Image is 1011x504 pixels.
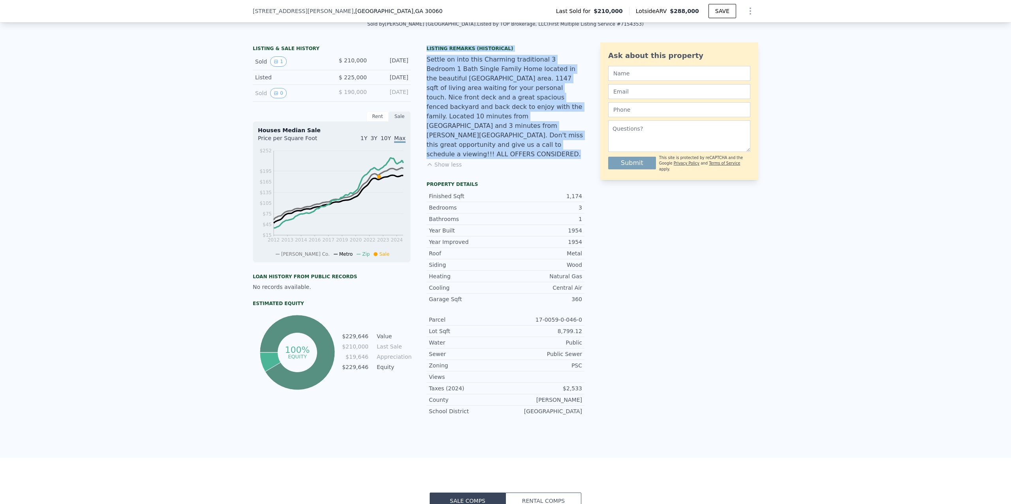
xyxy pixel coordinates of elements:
div: Year Improved [429,238,505,246]
tspan: 2019 [336,237,348,243]
span: , [GEOGRAPHIC_DATA] [353,7,443,15]
td: Last Sale [375,342,411,351]
div: Garage Sqft [429,295,505,303]
span: Lotside ARV [636,7,670,15]
div: Sold [255,88,325,98]
div: 1954 [505,238,582,246]
tspan: $135 [259,190,272,195]
div: County [429,396,505,404]
div: Sold by [PERSON_NAME] [GEOGRAPHIC_DATA] . [367,21,477,27]
span: $ 225,000 [339,74,367,81]
div: Water [429,339,505,347]
td: $229,646 [342,363,369,371]
div: Property details [427,181,584,187]
div: Heating [429,272,505,280]
span: [PERSON_NAME] Co. [281,251,330,257]
span: $ 190,000 [339,89,367,95]
tspan: equity [288,353,307,359]
div: This site is protected by reCAPTCHA and the Google and apply. [659,155,750,172]
tspan: 2014 [295,237,307,243]
span: $288,000 [670,8,699,14]
span: Last Sold for [556,7,594,15]
tspan: $45 [263,222,272,227]
button: View historical data [270,88,287,98]
button: SAVE [708,4,736,18]
span: $ 210,000 [339,57,367,64]
div: Sewer [429,350,505,358]
div: School District [429,407,505,415]
input: Phone [608,102,750,117]
div: Finished Sqft [429,192,505,200]
span: Sale [379,251,389,257]
tspan: 2022 [363,237,376,243]
span: Metro [339,251,353,257]
div: Rent [366,111,389,122]
div: 8,799.12 [505,327,582,335]
div: Public [505,339,582,347]
div: 3 [505,204,582,212]
div: Bathrooms [429,215,505,223]
tspan: $15 [263,232,272,238]
div: 1,174 [505,192,582,200]
div: [PERSON_NAME] [505,396,582,404]
div: Listed [255,73,325,81]
div: 1 [505,215,582,223]
div: Natural Gas [505,272,582,280]
div: Zoning [429,362,505,369]
tspan: $195 [259,169,272,174]
div: [DATE] [373,56,408,67]
div: 1954 [505,227,582,234]
div: Ask about this property [608,50,750,61]
div: Year Built [429,227,505,234]
td: $229,646 [342,332,369,341]
td: Equity [375,363,411,371]
div: Loan history from public records [253,274,411,280]
div: 17-0059-0-046-0 [505,316,582,324]
div: 360 [505,295,582,303]
div: Siding [429,261,505,269]
span: , GA 30060 [413,8,443,14]
span: [STREET_ADDRESS][PERSON_NAME] [253,7,353,15]
button: Submit [608,157,656,169]
div: Sold [255,56,325,67]
input: Name [608,66,750,81]
td: Value [375,332,411,341]
div: Listing Remarks (Historical) [427,45,584,52]
tspan: 2023 [377,237,389,243]
span: Zip [362,251,370,257]
div: Parcel [429,316,505,324]
div: Price per Square Foot [258,134,332,147]
div: Houses Median Sale [258,126,406,134]
div: Settle on into this Charming traditional 3 Bedroom 1 Bath Single Family Home located in the beaut... [427,55,584,159]
tspan: $165 [259,179,272,185]
tspan: 2013 [281,237,293,243]
div: PSC [505,362,582,369]
a: Privacy Policy [674,161,699,165]
div: Cooling [429,284,505,292]
div: Lot Sqft [429,327,505,335]
input: Email [608,84,750,99]
td: $210,000 [342,342,369,351]
span: 3Y [370,135,377,141]
div: $2,533 [505,384,582,392]
tspan: 2020 [350,237,362,243]
tspan: $75 [263,211,272,217]
td: $19,646 [342,352,369,361]
div: Central Air [505,284,582,292]
div: [DATE] [373,73,408,81]
div: Views [429,373,505,381]
tspan: 2024 [391,237,403,243]
div: Listed by TOP Brokerage, LLC (First Multiple Listing Service #7154353) [477,21,644,27]
span: 1Y [361,135,367,141]
div: Public Sewer [505,350,582,358]
div: Wood [505,261,582,269]
button: Show Options [742,3,758,19]
button: Show less [427,161,462,169]
div: Metal [505,249,582,257]
tspan: 2016 [309,237,321,243]
tspan: $105 [259,200,272,206]
div: Sale [389,111,411,122]
span: Max [394,135,406,143]
td: Appreciation [375,352,411,361]
div: [GEOGRAPHIC_DATA] [505,407,582,415]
